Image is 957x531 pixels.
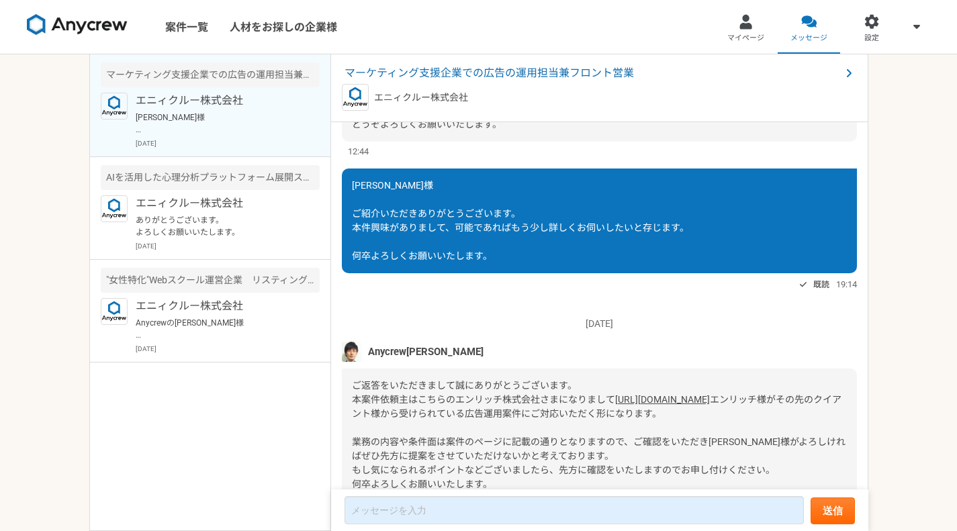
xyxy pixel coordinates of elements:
p: ありがとうございます。 よろしくお願いいたします。 [136,214,302,238]
img: logo_text_blue_01.png [342,84,369,111]
p: エニィクルー株式会社 [136,298,302,314]
a: [URL][DOMAIN_NAME] [615,394,710,405]
p: [DATE] [136,241,320,251]
span: 設定 [864,33,879,44]
span: エンリッチ様がその先のクイアント様から受けられている広告運用案件にご対応いただく形になります。 業務の内容や条件面は案件のページに記載の通りとなりますので、ご確認をいただき[PERSON_NAM... [352,394,846,489]
p: [PERSON_NAME]様 遅くなってしまい申し訳ございません。 こちら記載の条件にて問題ございません。 ご提案いただけますと幸いです。 引き続きよろしくお願いいたします。 [136,111,302,136]
img: logo_text_blue_01.png [101,93,128,119]
img: logo_text_blue_01.png [101,195,128,222]
p: [DATE] [136,344,320,354]
p: [DATE] [136,138,320,148]
span: Anycrew[PERSON_NAME] [368,344,484,359]
p: エニィクルー株式会社 [136,195,302,211]
p: [DATE] [342,317,857,331]
div: AIを活用した心理分析プラットフォーム展開スタートアップ マーケティング企画運用 [101,165,320,190]
span: マイページ [727,33,764,44]
img: 8DqYSo04kwAAAAASUVORK5CYII= [27,14,128,36]
span: [PERSON_NAME]様 ご紹介いただきありがとうございます。 本件興味がありまして、可能であればもう少し詳しくお伺いしたいと存じます。 何卒よろしくお願いいたします。 [352,180,689,261]
p: エニィクルー株式会社 [374,91,468,105]
span: マーケティング支援企業での広告の運用担当兼フロント営業 [345,65,841,81]
div: マーケティング支援企業での広告の運用担当兼フロント営業 [101,62,320,87]
button: 送信 [811,497,855,524]
div: "女性特化"Webスクール運営企業 リスティング広告運用 [101,268,320,293]
span: メッセージ [790,33,827,44]
img: naoya%E3%81%AE%E3%82%B3%E3%83%92%E3%82%9A%E3%83%BC.jpeg [342,342,362,362]
span: 12:44 [348,145,369,158]
span: ご返答をいただきまして誠にありがとうございます。 本案件依頼主はこちらのエンリッチ株式会社さまになりまして [352,380,615,405]
span: 19:14 [836,278,857,291]
span: 既読 [813,277,829,293]
p: Anycrewの[PERSON_NAME]様 お世話になっております。 こちらレジュメの送付完了いたしました。 引き続き、何卒よろしくお願いいたします。 [PERSON_NAME] [136,317,302,341]
p: エニィクルー株式会社 [136,93,302,109]
span: Miyataさま はじめまして。エニィクルー株式会社の[PERSON_NAME]と申します。 プロフィールを拝見しましてこちらの案件でご活躍いただけるのではと思いご連絡を差し上げました。 もしご... [352,6,840,130]
img: logo_text_blue_01.png [101,298,128,325]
